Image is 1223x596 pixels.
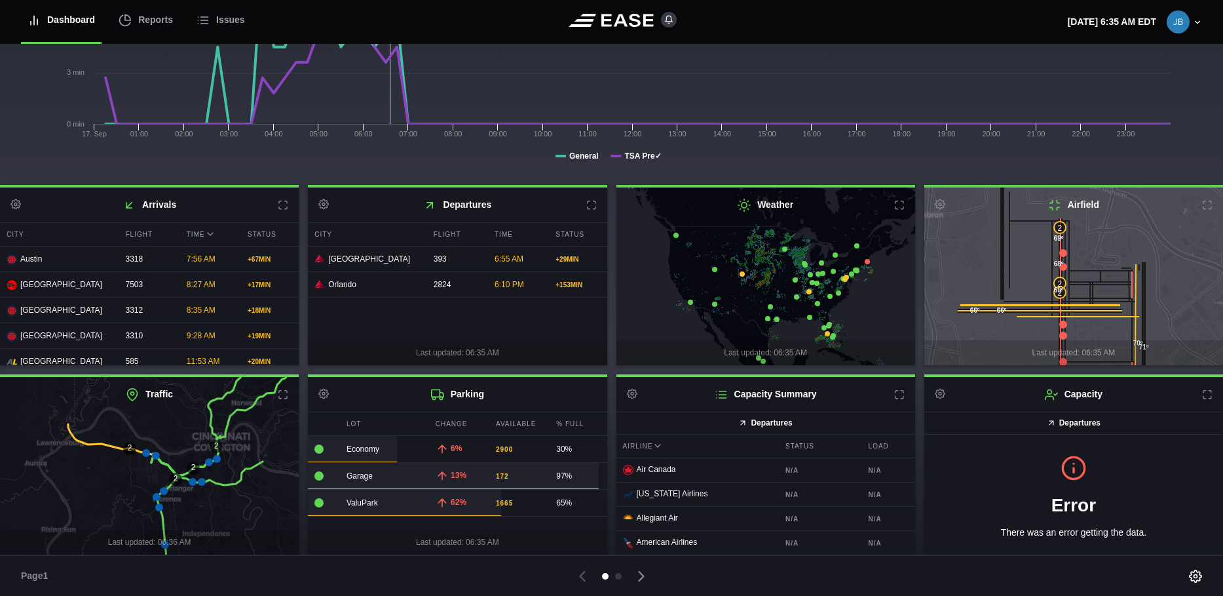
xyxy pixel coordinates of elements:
div: 3318 [119,247,177,271]
div: Status [241,223,299,246]
div: + 67 MIN [248,254,292,264]
span: Garage [347,471,373,481]
span: Page 1 [21,569,54,583]
div: 2 [169,473,182,486]
b: N/A [869,514,909,524]
div: Last updated: 06:35 AM [616,340,915,365]
div: Available [489,412,546,435]
tspan: TSA Pre✓ [624,151,661,161]
text: 04:00 [265,130,283,138]
div: + 19 MIN [248,331,292,341]
span: [GEOGRAPHIC_DATA] [20,279,102,290]
div: Flight [119,223,177,246]
b: 2900 [496,445,513,454]
text: 19:00 [937,130,956,138]
span: 6:55 AM [495,254,523,264]
text: 15:00 [758,130,776,138]
text: 10:00 [534,130,552,138]
div: 97% [556,470,600,482]
text: 21:00 [1027,130,1045,138]
b: N/A [869,466,909,475]
text: 20:00 [982,130,1000,138]
span: 9:28 AM [187,331,216,340]
tspan: General [569,151,599,161]
text: 11:00 [578,130,597,138]
span: [GEOGRAPHIC_DATA] [20,355,102,367]
h2: Parking [308,377,607,412]
h2: Capacity [924,377,1223,412]
div: Time [180,223,238,246]
text: 06:00 [354,130,373,138]
p: There was an error getting the data. [945,526,1202,540]
span: [GEOGRAPHIC_DATA] [20,304,102,316]
div: Load [862,435,915,458]
span: Orlando [328,279,356,290]
div: Status [549,223,607,246]
text: 22:00 [1072,130,1090,138]
div: 393 [427,247,485,271]
span: Economy [347,445,379,454]
text: 08:00 [444,130,462,138]
tspan: 17. Sep [82,130,107,138]
h2: Airfield [924,188,1223,222]
span: 13% [451,471,466,480]
text: 09:00 [489,130,507,138]
b: 172 [496,471,509,481]
div: 65% [556,497,600,509]
div: + 18 MIN [248,306,292,315]
b: N/A [785,466,852,475]
div: 3310 [119,323,177,348]
span: 8:27 AM [187,280,216,289]
tspan: 3 min [67,68,85,76]
text: 14:00 [713,130,732,138]
div: Last updated: 06:35 AM [308,340,607,365]
div: 3312 [119,298,177,323]
text: 12:00 [624,130,642,138]
span: 8:35 AM [187,306,216,315]
div: Airline [616,435,776,458]
div: Time [488,223,546,246]
div: + 17 MIN [248,280,292,290]
div: 2 [1053,286,1066,299]
text: 16:00 [803,130,821,138]
h2: Departures [308,188,607,222]
b: N/A [869,538,909,548]
div: City [308,223,424,246]
b: 1665 [496,498,513,508]
div: % Full [550,412,607,435]
span: 7:56 AM [187,254,216,264]
span: 6% [451,444,462,453]
h2: Weather [616,188,915,222]
div: Change [429,412,486,435]
tspan: 0 min [67,120,85,128]
div: Last updated: 06:35 AM [924,340,1223,365]
button: Departures [616,412,915,435]
span: ValuPark [347,498,378,507]
b: N/A [785,490,852,500]
span: Allegiant Air [637,513,678,523]
b: N/A [785,514,852,524]
div: 2824 [427,272,485,297]
button: Departures [924,412,1223,435]
img: 74ad5be311c8ae5b007de99f4e979312 [1167,10,1190,33]
span: [US_STATE] Airlines [637,489,708,498]
div: + 20 MIN [248,357,292,367]
div: Last updated: 06:35 AM [308,530,607,555]
span: 6:10 PM [495,280,524,289]
span: [GEOGRAPHIC_DATA] [20,330,102,342]
div: 2 [1053,277,1066,290]
text: 02:00 [175,130,193,138]
text: 17:00 [848,130,866,138]
div: 2 [210,440,223,453]
span: Austin [20,253,42,265]
div: 585 [119,349,177,374]
div: + 153 MIN [555,280,600,290]
text: 03:00 [220,130,238,138]
div: 7503 [119,272,177,297]
text: 18:00 [892,130,911,138]
div: 2 [123,442,136,455]
text: 05:00 [310,130,328,138]
div: + 29 MIN [555,254,600,264]
span: 62% [451,498,466,507]
div: Flight [427,223,485,246]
